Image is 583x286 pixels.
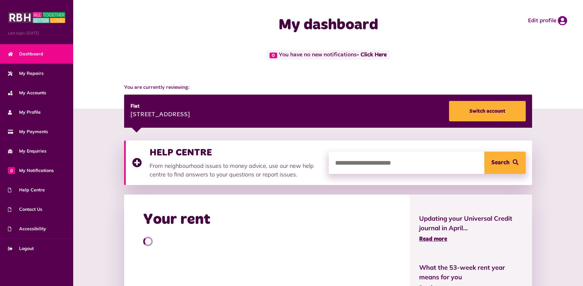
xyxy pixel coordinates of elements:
[8,167,54,174] span: My Notifications
[8,148,46,154] span: My Enquiries
[150,161,322,179] p: From neighbourhood issues to money advice, use our new help centre to find answers to your questi...
[8,167,15,174] span: 0
[8,70,44,77] span: My Repairs
[8,51,43,57] span: Dashboard
[419,214,522,244] a: Updating your Universal Credit journal in April... Read more
[207,16,449,34] h1: My dashboard
[8,128,48,135] span: My Payments
[528,16,567,25] a: Edit profile
[484,152,526,174] button: Search
[419,236,447,242] span: Read more
[124,84,532,91] span: You are currently reviewing:
[8,30,65,36] span: Last login: [DATE]
[8,89,46,96] span: My Accounts
[8,11,65,24] img: MyRBH
[419,263,522,282] span: What the 53-week rent year means for you
[8,109,41,116] span: My Profile
[8,187,45,193] span: Help Centre
[150,147,322,158] h3: HELP CENTRE
[8,206,42,213] span: Contact Us
[143,211,210,229] h2: Your rent
[270,53,277,58] span: 0
[267,50,389,60] span: You have no new notifications
[8,225,46,232] span: Accessibility
[419,214,522,233] span: Updating your Universal Credit journal in April...
[491,152,509,174] span: Search
[356,52,387,58] a: - Click Here
[449,101,526,121] a: Switch account
[130,110,190,120] div: [STREET_ADDRESS]
[130,103,190,110] div: Flat
[8,245,34,252] span: Logout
